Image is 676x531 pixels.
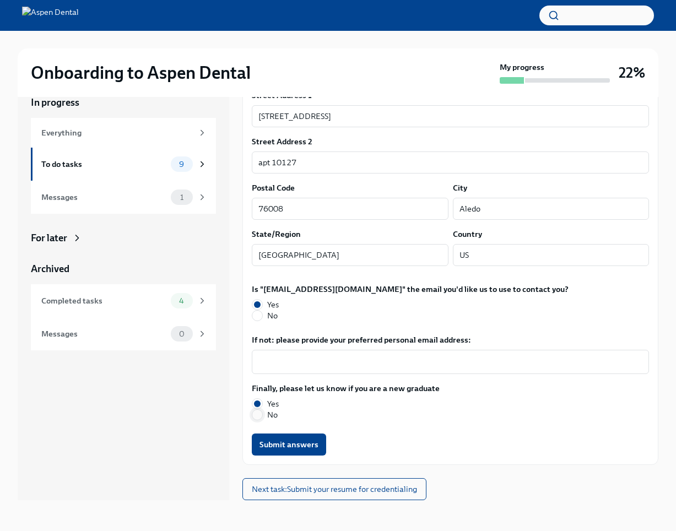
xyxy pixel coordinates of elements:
[172,297,191,305] span: 4
[41,295,166,307] div: Completed tasks
[31,62,251,84] h2: Onboarding to Aspen Dental
[41,158,166,170] div: To do tasks
[31,231,216,245] a: For later
[31,284,216,317] a: Completed tasks4
[267,310,278,321] span: No
[453,182,467,193] label: City
[31,262,216,275] a: Archived
[267,409,278,420] span: No
[252,334,649,345] label: If not: please provide your preferred personal email address:
[31,118,216,148] a: Everything
[252,284,569,295] label: Is "[EMAIL_ADDRESS][DOMAIN_NAME]" the email you'd like us to use to contact you?
[31,231,67,245] div: For later
[267,398,279,409] span: Yes
[252,182,295,193] label: Postal Code
[31,317,216,350] a: Messages0
[267,299,279,310] span: Yes
[22,7,79,24] img: Aspen Dental
[41,328,166,340] div: Messages
[242,478,426,500] button: Next task:Submit your resume for credentialing
[252,484,417,495] span: Next task : Submit your resume for credentialing
[174,193,190,202] span: 1
[252,383,440,394] label: Finally, please let us know if you are a new graduate
[252,434,326,456] button: Submit answers
[31,96,216,109] a: In progress
[619,63,645,83] h3: 22%
[172,160,191,169] span: 9
[41,127,193,139] div: Everything
[500,62,544,73] strong: My progress
[252,229,301,240] label: State/Region
[31,181,216,214] a: Messages1
[31,148,216,181] a: To do tasks9
[259,439,318,450] span: Submit answers
[453,229,482,240] label: Country
[172,330,191,338] span: 0
[41,191,166,203] div: Messages
[252,136,312,147] label: Street Address 2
